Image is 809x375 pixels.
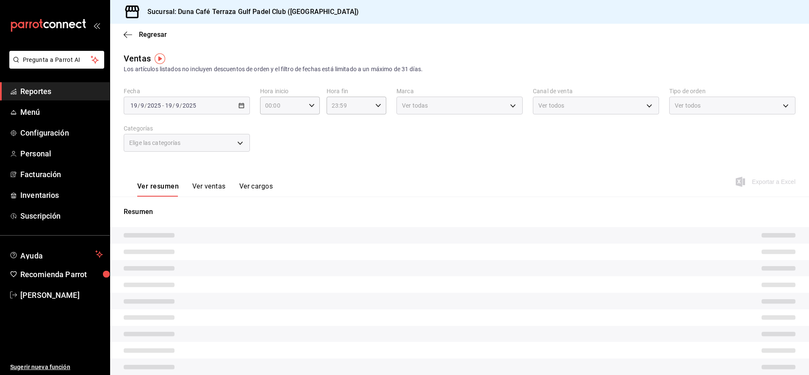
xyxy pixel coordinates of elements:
button: Ver resumen [137,182,179,197]
span: / [138,102,140,109]
label: Hora fin [327,88,386,94]
span: Regresar [139,31,167,39]
span: / [144,102,147,109]
span: Sugerir nueva función [10,363,103,372]
span: - [162,102,164,109]
input: ---- [182,102,197,109]
input: -- [130,102,138,109]
label: Categorías [124,125,250,131]
div: navigation tabs [137,182,273,197]
div: Los artículos listados no incluyen descuentos de orden y el filtro de fechas está limitado a un m... [124,65,795,74]
span: Reportes [20,86,103,97]
img: Tooltip marker [155,53,165,64]
input: -- [175,102,180,109]
label: Canal de venta [533,88,659,94]
span: Suscripción [20,210,103,222]
span: Ver todos [538,101,564,110]
span: [PERSON_NAME] [20,289,103,301]
span: Elige las categorías [129,139,181,147]
span: Ver todas [402,101,428,110]
span: Configuración [20,127,103,139]
button: Pregunta a Parrot AI [9,51,104,69]
input: -- [140,102,144,109]
p: Resumen [124,207,795,217]
label: Fecha [124,88,250,94]
input: -- [165,102,172,109]
span: Pregunta a Parrot AI [23,56,91,64]
span: Inventarios [20,189,103,201]
a: Pregunta a Parrot AI [6,61,104,70]
button: Ver ventas [192,182,226,197]
label: Marca [396,88,523,94]
span: Ayuda [20,249,92,259]
span: / [180,102,182,109]
input: ---- [147,102,161,109]
label: Tipo de orden [669,88,795,94]
span: Personal [20,148,103,159]
button: open_drawer_menu [93,22,100,29]
span: / [172,102,175,109]
span: Menú [20,106,103,118]
h3: Sucursal: Duna Café Terraza Gulf Padel Club ([GEOGRAPHIC_DATA]) [141,7,359,17]
span: Ver todos [675,101,701,110]
button: Ver cargos [239,182,273,197]
span: Facturación [20,169,103,180]
div: Ventas [124,52,151,65]
label: Hora inicio [260,88,320,94]
span: Recomienda Parrot [20,269,103,280]
button: Regresar [124,31,167,39]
